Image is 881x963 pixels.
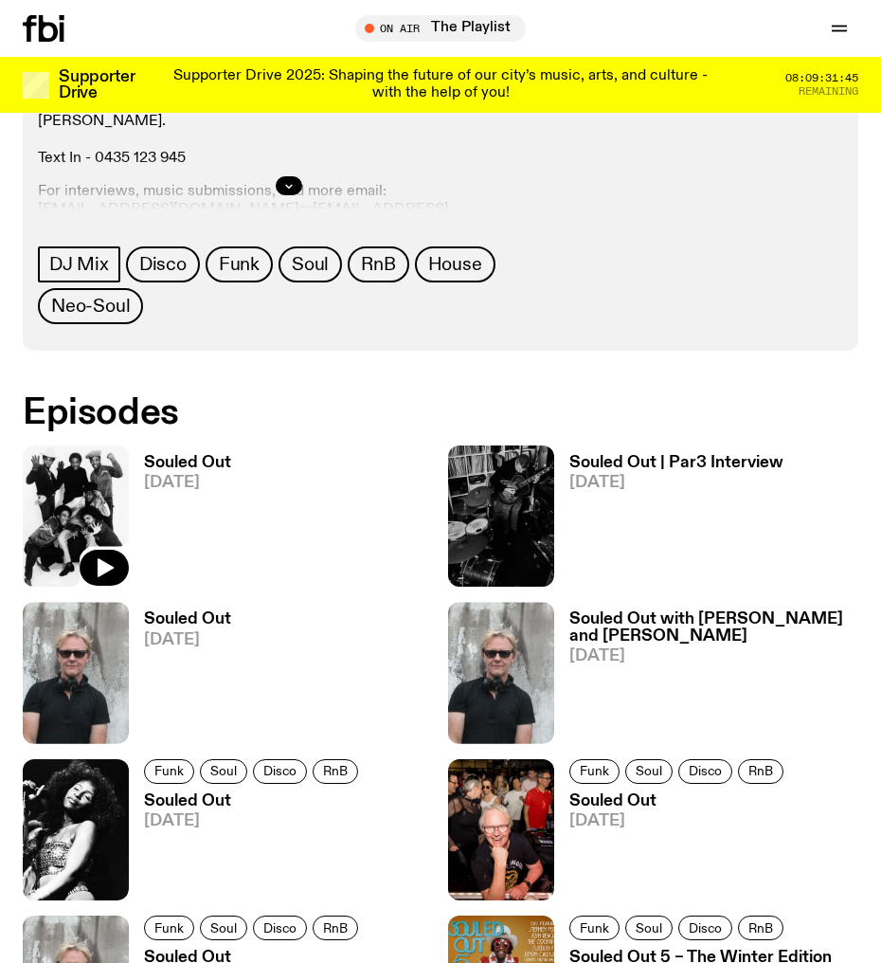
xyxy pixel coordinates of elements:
a: Neo-Soul [38,288,143,324]
span: [DATE] [144,632,231,648]
span: Neo-Soul [51,296,130,317]
span: Funk [154,920,184,935]
span: Soul [210,764,237,778]
h3: Souled Out with [PERSON_NAME] and [PERSON_NAME] [569,611,858,644]
h3: Supporter Drive [59,69,135,101]
a: Funk [144,916,194,940]
span: Soul [636,920,662,935]
a: House [415,246,495,282]
a: RnB [738,916,783,940]
span: DJ Mix [49,254,109,275]
a: Disco [253,916,307,940]
h3: Souled Out [144,793,364,809]
a: Soul [625,759,673,784]
button: On AirThe Playlist [355,15,526,42]
span: House [428,254,482,275]
span: Funk [219,254,260,275]
h3: Souled Out [144,611,231,627]
span: 08:09:31:45 [785,73,858,83]
a: Disco [253,759,307,784]
a: Soul [200,916,247,940]
a: Funk [144,759,194,784]
span: Soul [292,254,329,275]
h3: Souled Out | Par3 Interview [569,455,783,471]
a: Souled Out | Par3 Interview[DATE] [554,455,783,587]
span: Soul [210,920,237,935]
h3: Souled Out [569,793,789,809]
a: RnB [348,246,408,282]
span: Remaining [799,86,858,97]
a: Souled Out with [PERSON_NAME] and [PERSON_NAME][DATE] [554,611,858,743]
span: Disco [689,764,722,778]
a: Souled Out[DATE] [129,793,364,900]
span: [DATE] [569,475,783,491]
img: Stephen looks directly at the camera, wearing a black tee, black sunglasses and headphones around... [448,602,554,743]
span: RnB [361,254,395,275]
span: RnB [748,764,773,778]
span: Disco [689,920,722,935]
span: [DATE] [144,475,231,491]
span: Funk [580,764,609,778]
a: RnB [738,759,783,784]
a: Soul [200,759,247,784]
span: Disco [263,920,297,935]
span: Funk [154,764,184,778]
a: Funk [569,759,620,784]
img: Stephen looks directly at the camera, wearing a black tee, black sunglasses and headphones around... [23,602,129,743]
a: Funk [569,916,620,940]
a: Souled Out[DATE] [554,793,789,900]
a: Disco [126,246,200,282]
a: Funk [206,246,273,282]
span: Soul [636,764,662,778]
span: RnB [323,764,348,778]
span: [DATE] [569,813,789,829]
a: Disco [678,759,732,784]
a: Souled Out[DATE] [129,611,231,743]
a: DJ Mix [38,246,120,282]
span: RnB [748,920,773,935]
h2: Episodes [23,396,858,430]
span: Disco [263,764,297,778]
span: RnB [323,920,348,935]
a: Souled Out[DATE] [129,455,231,587]
p: Supporter Drive 2025: Shaping the future of our city’s music, arts, and culture - with the help o... [159,68,722,101]
a: Soul [279,246,342,282]
a: RnB [313,916,358,940]
a: RnB [313,759,358,784]
a: Disco [678,916,732,940]
p: New and old gems of disco, soul, funk and groove. With the one and only [PERSON_NAME]. Text In - ... [38,95,539,168]
span: [DATE] [144,813,364,829]
h3: Souled Out [144,455,231,471]
span: Disco [139,254,187,275]
span: [DATE] [569,648,858,664]
a: Soul [625,916,673,940]
span: Funk [580,920,609,935]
